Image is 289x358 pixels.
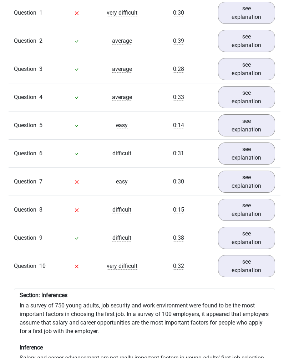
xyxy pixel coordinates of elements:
span: Question [14,121,39,130]
span: difficult [112,150,131,157]
span: very difficult [107,263,137,270]
span: 1 [39,9,42,16]
span: easy [116,178,128,185]
span: difficult [112,234,131,242]
span: Question [14,65,39,73]
span: 10 [39,263,46,269]
span: Question [14,177,39,186]
a: see explanation [218,199,275,221]
a: see explanation [218,142,275,165]
span: 9 [39,234,42,241]
a: see explanation [218,58,275,80]
span: easy [116,122,128,129]
a: see explanation [218,227,275,249]
span: Question [14,262,39,270]
span: 0:14 [173,122,184,129]
span: 0:28 [173,66,184,73]
span: 5 [39,122,42,129]
a: see explanation [218,30,275,52]
span: 0:31 [173,150,184,157]
a: see explanation [218,114,275,136]
span: Question [14,37,39,45]
a: see explanation [218,255,275,277]
span: Question [14,234,39,242]
a: see explanation [218,171,275,193]
h6: Inference [20,344,269,351]
span: 0:39 [173,37,184,45]
a: see explanation [218,2,275,24]
span: difficult [112,206,131,213]
span: 8 [39,206,42,213]
span: Question [14,206,39,214]
span: average [112,37,132,45]
span: very difficult [107,9,137,16]
h6: Section: Inferences [20,292,269,299]
span: 7 [39,178,42,185]
span: Question [14,9,39,17]
span: 4 [39,94,42,100]
span: 0:38 [173,234,184,242]
span: 0:15 [173,206,184,213]
span: 0:30 [173,9,184,16]
span: 0:32 [173,263,184,270]
span: 0:33 [173,94,184,101]
span: 2 [39,37,42,44]
span: average [112,66,132,73]
span: average [112,94,132,101]
span: 0:30 [173,178,184,185]
a: see explanation [218,86,275,108]
span: 6 [39,150,42,157]
span: Question [14,93,39,102]
span: Question [14,149,39,158]
span: 3 [39,66,42,72]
